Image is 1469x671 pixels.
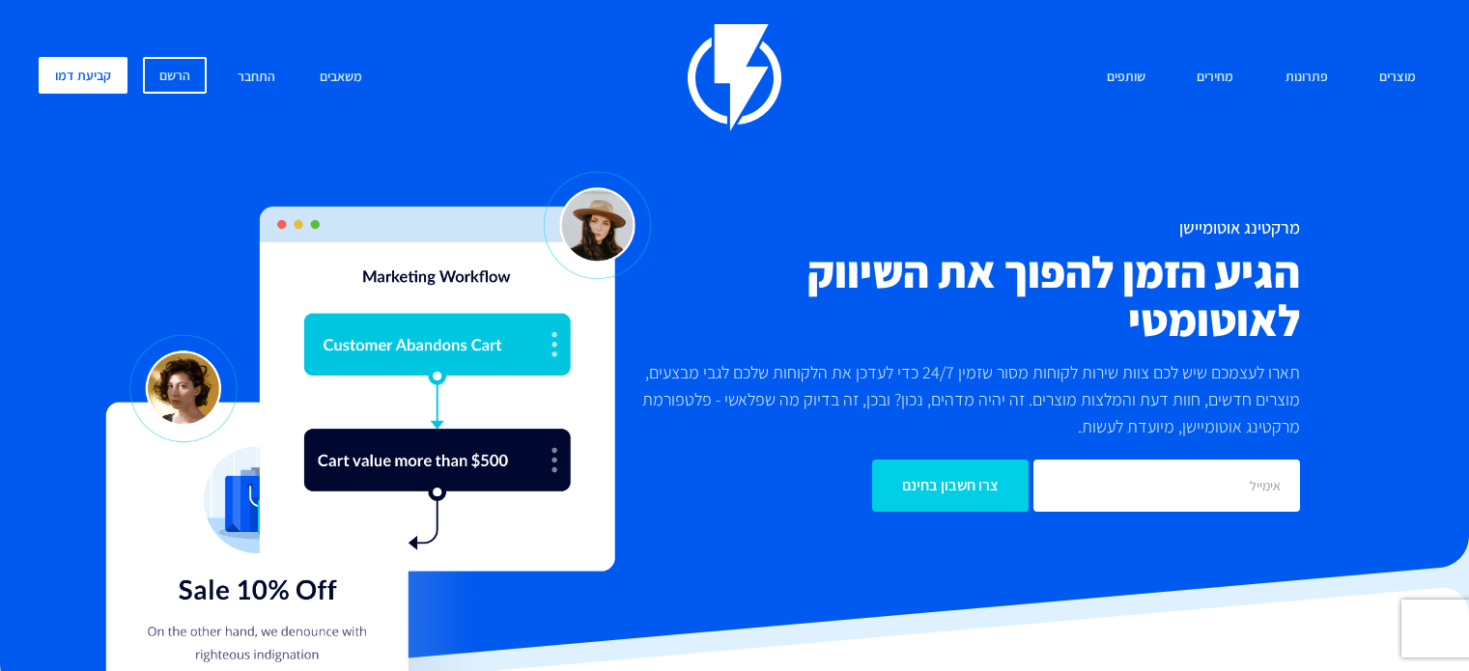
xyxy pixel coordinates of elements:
input: אימייל [1033,460,1300,512]
p: תארו לעצמכם שיש לכם צוות שירות לקוחות מסור שזמין 24/7 כדי לעדכן את הלקוחות שלכם לגבי מבצעים, מוצר... [633,359,1300,440]
a: מחירים [1182,57,1248,98]
a: קביעת דמו [39,57,127,94]
input: צרו חשבון בחינם [872,460,1029,512]
a: התחבר [223,57,290,98]
a: מוצרים [1365,57,1430,98]
a: הרשם [143,57,207,94]
a: משאבים [305,57,377,98]
a: שותפים [1092,57,1160,98]
a: פתרונות [1271,57,1342,98]
h1: מרקטינג אוטומיישן [633,218,1300,238]
h2: הגיע הזמן להפוך את השיווק לאוטומטי [633,247,1300,344]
